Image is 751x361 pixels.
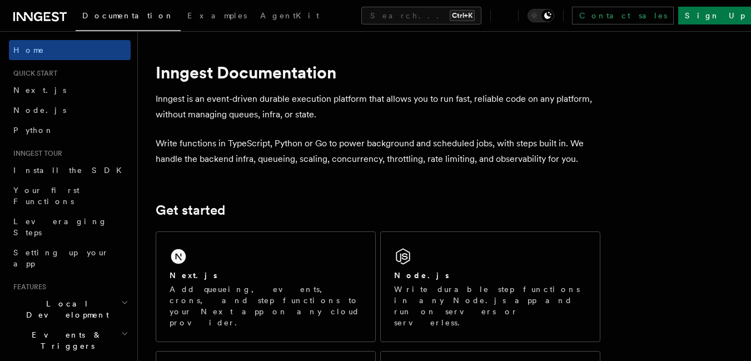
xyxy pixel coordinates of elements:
a: Contact sales [572,7,674,24]
span: Install the SDK [13,166,128,175]
a: Next.jsAdd queueing, events, crons, and step functions to your Next app on any cloud provider. [156,231,376,342]
a: AgentKit [253,3,326,30]
a: Setting up your app [9,243,131,274]
a: Get started [156,202,225,218]
span: Next.js [13,86,66,95]
span: Features [9,283,46,291]
span: Examples [187,11,247,20]
a: Home [9,40,131,60]
span: Your first Functions [13,186,79,206]
a: Node.jsWrite durable step functions in any Node.js app and run on servers or serverless. [380,231,600,342]
a: Documentation [76,3,181,31]
p: Write durable step functions in any Node.js app and run on servers or serverless. [394,284,586,328]
a: Your first Functions [9,180,131,211]
span: Setting up your app [13,248,109,268]
span: Leveraging Steps [13,217,107,237]
span: Quick start [9,69,57,78]
span: Local Development [9,298,121,320]
a: Next.js [9,80,131,100]
button: Toggle dark mode [528,9,554,22]
span: Home [13,44,44,56]
span: Inngest tour [9,149,62,158]
span: AgentKit [260,11,319,20]
span: Node.js [13,106,66,115]
kbd: Ctrl+K [450,10,475,21]
h1: Inngest Documentation [156,62,600,82]
a: Install the SDK [9,160,131,180]
p: Inngest is an event-driven durable execution platform that allows you to run fast, reliable code ... [156,91,600,122]
span: Events & Triggers [9,329,121,352]
h2: Next.js [170,270,217,281]
a: Examples [181,3,253,30]
button: Events & Triggers [9,325,131,356]
a: Leveraging Steps [9,211,131,243]
span: Python [13,126,54,135]
a: Node.js [9,100,131,120]
p: Write functions in TypeScript, Python or Go to power background and scheduled jobs, with steps bu... [156,136,600,167]
span: Documentation [82,11,174,20]
p: Add queueing, events, crons, and step functions to your Next app on any cloud provider. [170,284,362,328]
button: Local Development [9,294,131,325]
h2: Node.js [394,270,449,281]
button: Search...Ctrl+K [361,7,481,24]
a: Python [9,120,131,140]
